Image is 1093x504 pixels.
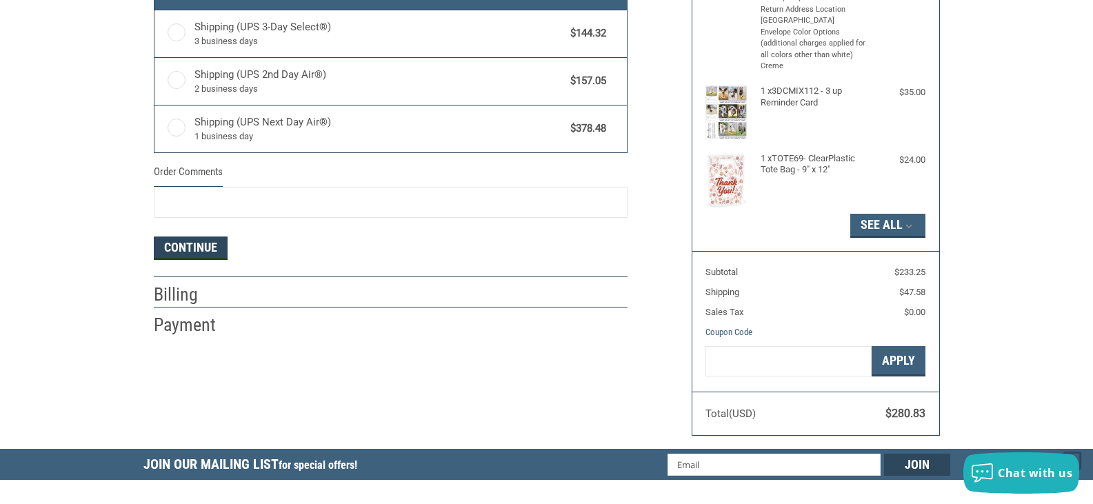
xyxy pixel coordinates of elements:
[705,346,872,377] input: Gift Certificate or Coupon Code
[154,314,234,336] h2: Payment
[194,114,564,143] span: Shipping (UPS Next Day Air®)
[884,454,950,476] input: Join
[154,236,228,260] button: Continue
[761,4,868,27] li: Return Address Location [GEOGRAPHIC_DATA]
[194,130,564,143] span: 1 business day
[564,26,607,41] span: $144.32
[564,121,607,137] span: $378.48
[279,458,357,472] span: for special offers!
[194,82,564,96] span: 2 business days
[872,346,925,377] button: Apply
[194,34,564,48] span: 3 business days
[705,287,739,297] span: Shipping
[705,307,743,317] span: Sales Tax
[870,153,925,167] div: $24.00
[705,327,752,337] a: Coupon Code
[963,452,1079,494] button: Chat with us
[850,214,925,237] button: See All
[154,283,234,306] h2: Billing
[705,267,738,277] span: Subtotal
[904,307,925,317] span: $0.00
[668,454,881,476] input: Email
[894,267,925,277] span: $233.25
[885,407,925,420] span: $280.83
[194,67,564,96] span: Shipping (UPS 2nd Day Air®)
[194,19,564,48] span: Shipping (UPS 3-Day Select®)
[143,449,364,484] h5: Join Our Mailing List
[761,153,868,176] h4: 1 x TOTE69- ClearPlastic Tote Bag - 9" x 12"
[154,164,223,187] legend: Order Comments
[998,465,1072,481] span: Chat with us
[705,407,756,420] span: Total (USD)
[564,73,607,89] span: $157.05
[761,85,868,108] h4: 1 x 3DCMIX112 - 3 up Reminder Card
[761,27,868,72] li: Envelope Color Options (additional charges applied for all colors other than white) Creme
[870,85,925,99] div: $35.00
[899,287,925,297] span: $47.58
